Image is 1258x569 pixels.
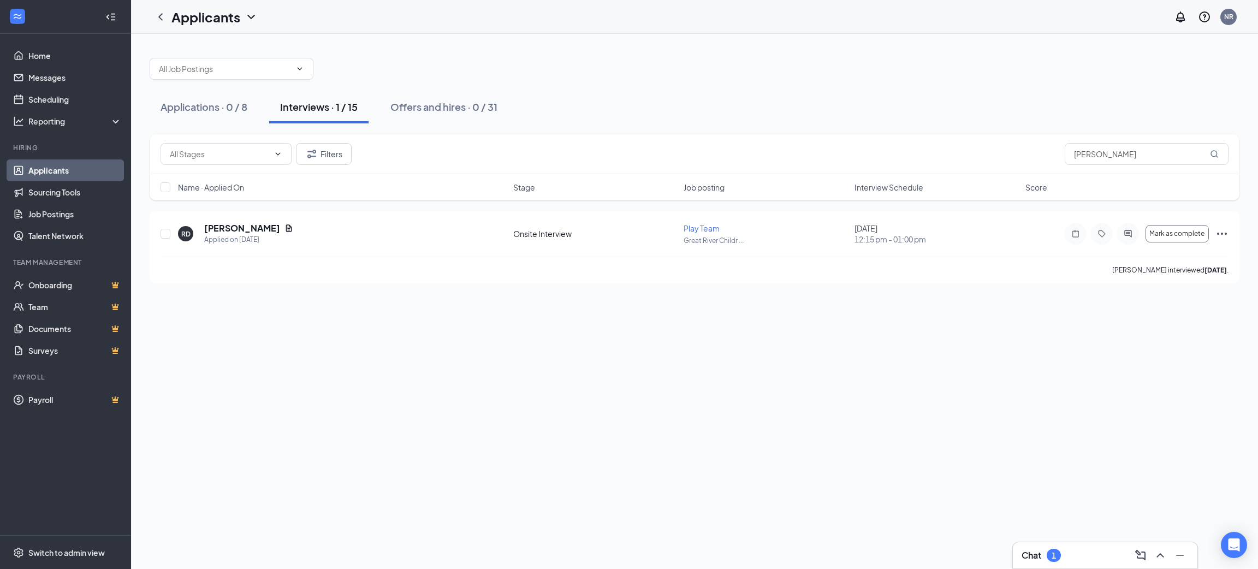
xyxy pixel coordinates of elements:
[513,182,535,193] span: Stage
[513,228,678,239] div: Onsite Interview
[1215,227,1229,240] svg: Ellipses
[684,236,848,245] p: Great River Childr ...
[1065,143,1229,165] input: Search in interviews
[1134,549,1147,562] svg: ComposeMessage
[105,11,116,22] svg: Collapse
[178,182,244,193] span: Name · Applied On
[159,63,291,75] input: All Job Postings
[1022,549,1041,561] h3: Chat
[1152,547,1169,564] button: ChevronUp
[204,234,293,245] div: Applied on [DATE]
[284,224,293,233] svg: Document
[245,10,258,23] svg: ChevronDown
[161,100,247,114] div: Applications · 0 / 8
[13,143,120,152] div: Hiring
[1210,150,1219,158] svg: MagnifyingGlass
[1025,182,1047,193] span: Score
[855,223,1019,245] div: [DATE]
[1198,10,1211,23] svg: QuestionInfo
[181,229,191,239] div: RD
[28,318,122,340] a: DocumentsCrown
[28,389,122,411] a: PayrollCrown
[13,547,24,558] svg: Settings
[13,258,120,267] div: Team Management
[28,45,122,67] a: Home
[855,182,923,193] span: Interview Schedule
[28,181,122,203] a: Sourcing Tools
[28,88,122,110] a: Scheduling
[855,234,1019,245] span: 12:15 pm - 01:00 pm
[1174,10,1187,23] svg: Notifications
[28,547,105,558] div: Switch to admin view
[28,203,122,225] a: Job Postings
[28,225,122,247] a: Talent Network
[390,100,497,114] div: Offers and hires · 0 / 31
[28,340,122,361] a: SurveysCrown
[1221,532,1247,558] div: Open Intercom Messenger
[154,10,167,23] svg: ChevronLeft
[295,64,304,73] svg: ChevronDown
[1121,229,1135,238] svg: ActiveChat
[684,223,720,233] span: Play Team
[13,372,120,382] div: Payroll
[684,182,725,193] span: Job posting
[28,159,122,181] a: Applicants
[28,67,122,88] a: Messages
[1204,266,1227,274] b: [DATE]
[13,116,24,127] svg: Analysis
[171,8,240,26] h1: Applicants
[204,222,280,234] h5: [PERSON_NAME]
[280,100,358,114] div: Interviews · 1 / 15
[1069,229,1082,238] svg: Note
[1149,230,1204,238] span: Mark as complete
[274,150,282,158] svg: ChevronDown
[28,116,122,127] div: Reporting
[1171,547,1189,564] button: Minimize
[1052,551,1056,560] div: 1
[1095,229,1108,238] svg: Tag
[1224,12,1233,21] div: NR
[1173,549,1186,562] svg: Minimize
[1112,265,1229,275] p: [PERSON_NAME] interviewed .
[170,148,269,160] input: All Stages
[12,11,23,22] svg: WorkstreamLogo
[1154,549,1167,562] svg: ChevronUp
[1132,547,1149,564] button: ComposeMessage
[28,274,122,296] a: OnboardingCrown
[1146,225,1209,242] button: Mark as complete
[305,147,318,161] svg: Filter
[28,296,122,318] a: TeamCrown
[296,143,352,165] button: Filter Filters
